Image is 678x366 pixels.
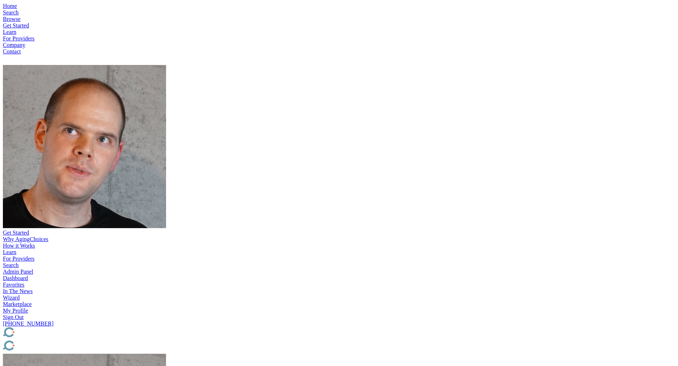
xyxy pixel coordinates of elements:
img: d4d39b5f-dbb1-43f6-b8c8-bcc662e1d89f.jpg [3,65,166,228]
div: Popover trigger [3,65,675,230]
div: Learn [3,249,675,256]
a: Contact [3,48,21,55]
div: Wizard [3,295,675,301]
a: Company [3,42,25,48]
div: Admin Panel [3,269,675,275]
div: Sign Out [3,314,675,321]
img: AgingChoices [3,327,83,339]
div: Dashboard [3,275,675,282]
a: Browse [3,16,21,22]
div: Popover trigger [3,9,675,16]
a: Search [3,9,19,16]
div: Search [3,262,675,269]
div: Get Started [3,230,675,236]
div: For Providers [3,256,675,262]
div: How it Works [3,243,675,249]
div: My Profile [3,308,675,314]
a: [PHONE_NUMBER] [3,321,53,327]
a: Get Started [3,22,29,29]
a: For Providers [3,35,35,42]
img: search-icon.svg [3,55,12,64]
div: Favorites [3,282,675,288]
div: Marketplace [3,301,675,308]
img: Choice! [3,340,83,352]
div: Why AgingChoices [3,236,675,243]
div: In The News [3,288,675,295]
a: Home [3,3,17,9]
a: Learn [3,29,16,35]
